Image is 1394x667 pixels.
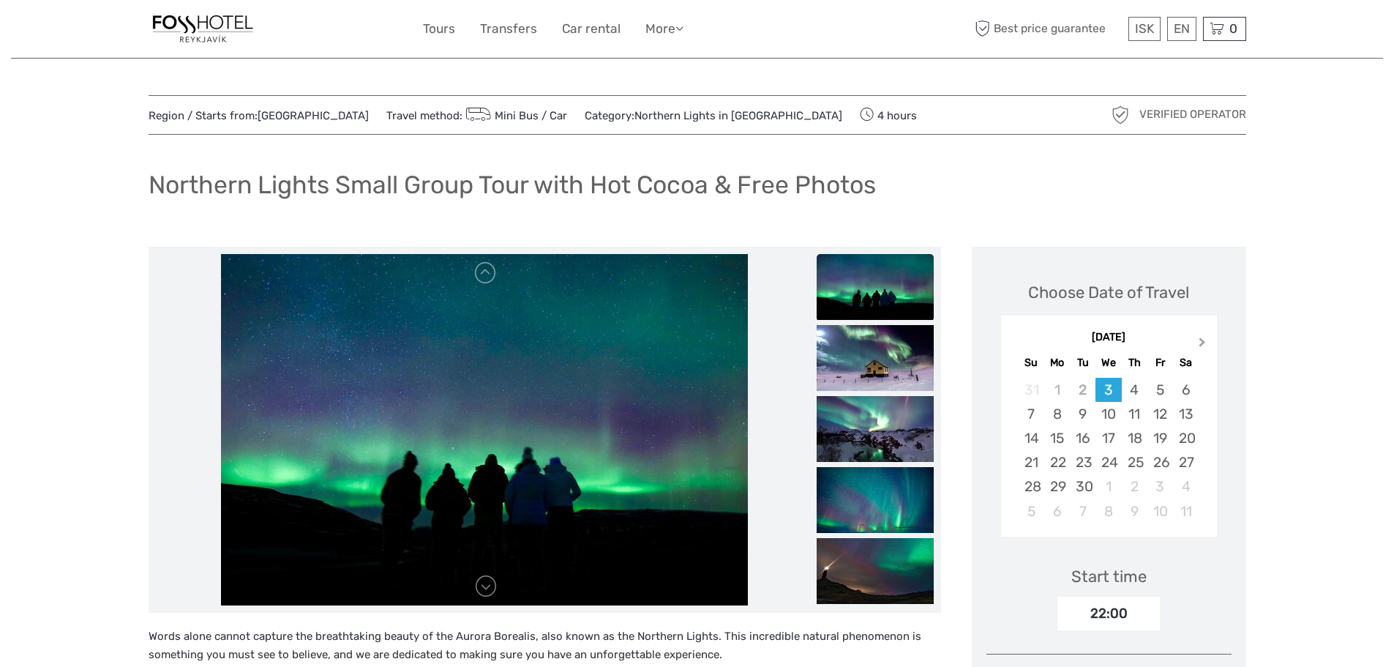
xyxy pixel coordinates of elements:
[585,108,842,124] span: Category:
[1019,353,1044,373] div: Su
[149,108,369,124] span: Region / Starts from:
[645,18,683,40] a: More
[1044,353,1070,373] div: Mo
[1095,474,1121,499] div: Choose Wednesday, October 1st, 2025
[1005,378,1212,523] div: month 2025-09
[1044,450,1070,474] div: Choose Monday, September 22nd, 2025
[1173,499,1199,523] div: Choose Saturday, October 11th, 2025
[1095,402,1121,426] div: Choose Wednesday, September 10th, 2025
[1173,426,1199,450] div: Choose Saturday, September 20th, 2025
[1167,17,1196,41] div: EN
[1044,426,1070,450] div: Choose Monday, September 15th, 2025
[1095,378,1121,402] div: Choose Wednesday, September 3rd, 2025
[972,17,1125,41] span: Best price guarantee
[1192,334,1215,357] button: Next Month
[1070,378,1095,402] div: Not available Tuesday, September 2nd, 2025
[1122,474,1147,499] div: Choose Thursday, October 2nd, 2025
[1019,378,1044,402] div: Not available Sunday, August 31st, 2025
[1139,107,1246,122] span: Verified Operator
[1122,426,1147,450] div: Choose Thursday, September 18th, 2025
[1173,474,1199,499] div: Choose Saturday, October 4th, 2025
[1122,353,1147,373] div: Th
[1135,21,1154,36] span: ISK
[1095,450,1121,474] div: Choose Wednesday, September 24th, 2025
[1147,378,1173,402] div: Choose Friday, September 5th, 2025
[1109,103,1132,127] img: verified_operator_grey_128.png
[1173,402,1199,426] div: Choose Saturday, September 13th, 2025
[1070,426,1095,450] div: Choose Tuesday, September 16th, 2025
[20,26,165,37] p: We're away right now. Please check back later!
[1070,450,1095,474] div: Choose Tuesday, September 23rd, 2025
[149,627,941,665] p: Words alone cannot capture the breathtaking beauty of the Aurora Borealis, also known as the Nort...
[1001,330,1217,346] div: [DATE]
[1095,499,1121,523] div: Choose Wednesday, October 8th, 2025
[168,23,186,40] button: Open LiveChat chat widget
[480,18,537,40] a: Transfers
[1147,450,1173,474] div: Choose Friday, September 26th, 2025
[1044,474,1070,499] div: Choose Monday, September 29th, 2025
[1019,450,1044,474] div: Choose Sunday, September 21st, 2025
[1044,378,1070,402] div: Not available Monday, September 1st, 2025
[1147,426,1173,450] div: Choose Friday, September 19th, 2025
[1044,402,1070,426] div: Choose Monday, September 8th, 2025
[1019,402,1044,426] div: Choose Sunday, September 7th, 2025
[817,467,934,533] img: 7b10c2ed7d464e8ba987b42cc1113a35_slider_thumbnail.jpg
[817,538,934,604] img: 620f1439602b4a4588db59d06174df7a_slider_thumbnail.jpg
[221,254,748,605] img: e8695a2a1b034f3abde31fbeb22657e9_main_slider.jpg
[1173,450,1199,474] div: Choose Saturday, September 27th, 2025
[1147,474,1173,499] div: Choose Friday, October 3rd, 2025
[1019,474,1044,499] div: Choose Sunday, September 28th, 2025
[1122,450,1147,474] div: Choose Thursday, September 25th, 2025
[817,325,934,391] img: c98f3496009e44809d000fa2aee3e51b_slider_thumbnail.jpeg
[1070,474,1095,499] div: Choose Tuesday, September 30th, 2025
[423,18,455,40] a: Tours
[149,11,257,47] img: 1357-20722262-a0dc-4fd2-8fc5-b62df901d176_logo_small.jpg
[1122,402,1147,426] div: Choose Thursday, September 11th, 2025
[1070,499,1095,523] div: Choose Tuesday, October 7th, 2025
[1019,499,1044,523] div: Choose Sunday, October 5th, 2025
[1095,353,1121,373] div: We
[562,18,621,40] a: Car rental
[462,109,568,122] a: Mini Bus / Car
[1057,597,1160,630] div: 22:00
[1070,353,1095,373] div: Tu
[149,170,876,200] h1: Northern Lights Small Group Tour with Hot Cocoa & Free Photos
[1173,353,1199,373] div: Sa
[1095,426,1121,450] div: Choose Wednesday, September 17th, 2025
[1044,499,1070,523] div: Choose Monday, October 6th, 2025
[1173,378,1199,402] div: Choose Saturday, September 6th, 2025
[1147,499,1173,523] div: Choose Friday, October 10th, 2025
[1070,402,1095,426] div: Choose Tuesday, September 9th, 2025
[634,109,842,122] a: Northern Lights in [GEOGRAPHIC_DATA]
[1028,281,1189,304] div: Choose Date of Travel
[1071,565,1147,588] div: Start time
[1122,378,1147,402] div: Choose Thursday, September 4th, 2025
[1147,353,1173,373] div: Fr
[817,254,934,320] img: e8695a2a1b034f3abde31fbeb22657e9_slider_thumbnail.jpg
[1147,402,1173,426] div: Choose Friday, September 12th, 2025
[258,109,369,122] a: [GEOGRAPHIC_DATA]
[386,105,568,125] span: Travel method:
[1227,21,1240,36] span: 0
[1122,499,1147,523] div: Choose Thursday, October 9th, 2025
[1019,426,1044,450] div: Choose Sunday, September 14th, 2025
[817,396,934,462] img: 8c3ac6806fd64b33a2ca3b64f1dd7e56_slider_thumbnail.jpg
[860,105,917,125] span: 4 hours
